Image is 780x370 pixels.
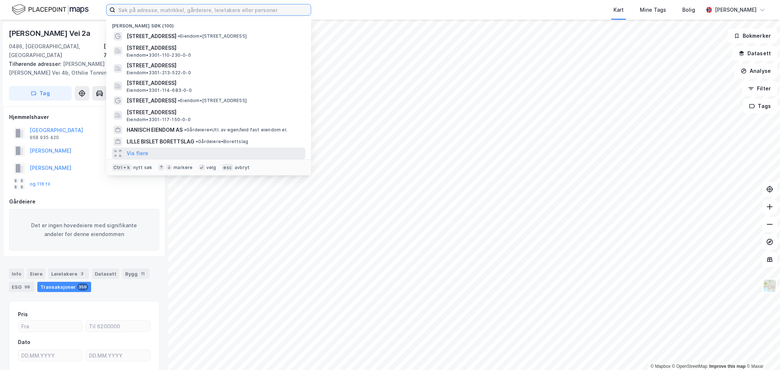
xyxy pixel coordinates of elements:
[763,279,777,293] img: Z
[9,42,104,60] div: 0486, [GEOGRAPHIC_DATA], [GEOGRAPHIC_DATA]
[18,310,28,319] div: Pris
[178,33,180,39] span: •
[235,165,250,171] div: avbryt
[127,149,148,158] button: Vis flere
[106,17,311,30] div: [PERSON_NAME] søk (100)
[9,61,63,67] span: Tilhørende adresser:
[79,270,86,277] div: 3
[613,5,624,14] div: Kart
[18,350,82,361] input: DD.MM.YYYY
[728,29,777,43] button: Bokmerker
[77,283,88,291] div: 359
[178,33,247,39] span: Eiendom • [STREET_ADDRESS]
[742,81,777,96] button: Filter
[184,127,287,133] span: Gårdeiere • Utl. av egen/leid fast eiendom el.
[682,5,695,14] div: Bolig
[127,126,183,134] span: HANISCH EIENDOM AS
[9,269,24,279] div: Info
[127,87,192,93] span: Eiendom • 3301-114-683-0-0
[184,127,186,132] span: •
[127,61,302,70] span: [STREET_ADDRESS]
[127,137,194,146] span: LILLE BISLET BORETTSLAG
[9,86,72,101] button: Tag
[127,79,302,87] span: [STREET_ADDRESS]
[9,282,34,292] div: ESG
[112,164,132,171] div: Ctrl + k
[196,139,248,145] span: Gårdeiere • Borettslag
[18,338,30,347] div: Dato
[173,165,193,171] div: markere
[27,269,45,279] div: Eiere
[640,5,666,14] div: Mine Tags
[23,283,31,291] div: 98
[127,44,302,52] span: [STREET_ADDRESS]
[127,32,176,41] span: [STREET_ADDRESS]
[715,5,757,14] div: [PERSON_NAME]
[222,164,233,171] div: esc
[9,209,159,251] div: Det er ingen hovedeiere med signifikante andeler for denne eiendommen
[37,282,91,292] div: Transaksjoner
[9,113,159,122] div: Hjemmelshaver
[104,42,160,60] div: [GEOGRAPHIC_DATA], 77/172
[178,98,247,104] span: Eiendom • [STREET_ADDRESS]
[650,364,671,369] a: Mapbox
[86,321,150,332] input: Til 6200000
[743,99,777,113] button: Tags
[127,52,191,58] span: Eiendom • 3301-110-230-0-0
[196,139,198,144] span: •
[9,27,92,39] div: [PERSON_NAME] Vei 2a
[127,70,191,76] span: Eiendom • 3301-213-522-0-0
[30,135,59,141] div: 958 935 420
[732,46,777,61] button: Datasett
[127,108,302,117] span: [STREET_ADDRESS]
[18,321,82,332] input: Fra
[206,165,216,171] div: velg
[133,165,153,171] div: nytt søk
[735,64,777,78] button: Analyse
[672,364,708,369] a: OpenStreetMap
[115,4,311,15] input: Søk på adresse, matrikkel, gårdeiere, leietakere eller personer
[122,269,149,279] div: Bygg
[9,197,159,206] div: Gårdeiere
[743,335,780,370] div: Kontrollprogram for chat
[12,3,89,16] img: logo.f888ab2527a4732fd821a326f86c7f29.svg
[743,335,780,370] iframe: Chat Widget
[178,98,180,103] span: •
[127,96,176,105] span: [STREET_ADDRESS]
[92,269,119,279] div: Datasett
[86,350,150,361] input: DD.MM.YYYY
[48,269,89,279] div: Leietakere
[709,364,746,369] a: Improve this map
[139,270,146,277] div: 11
[9,60,154,77] div: [PERSON_NAME] Vei 2b, [PERSON_NAME] Vei 4b, Othilie Tonnings Vei 2f
[127,117,191,123] span: Eiendom • 3301-117-150-0-0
